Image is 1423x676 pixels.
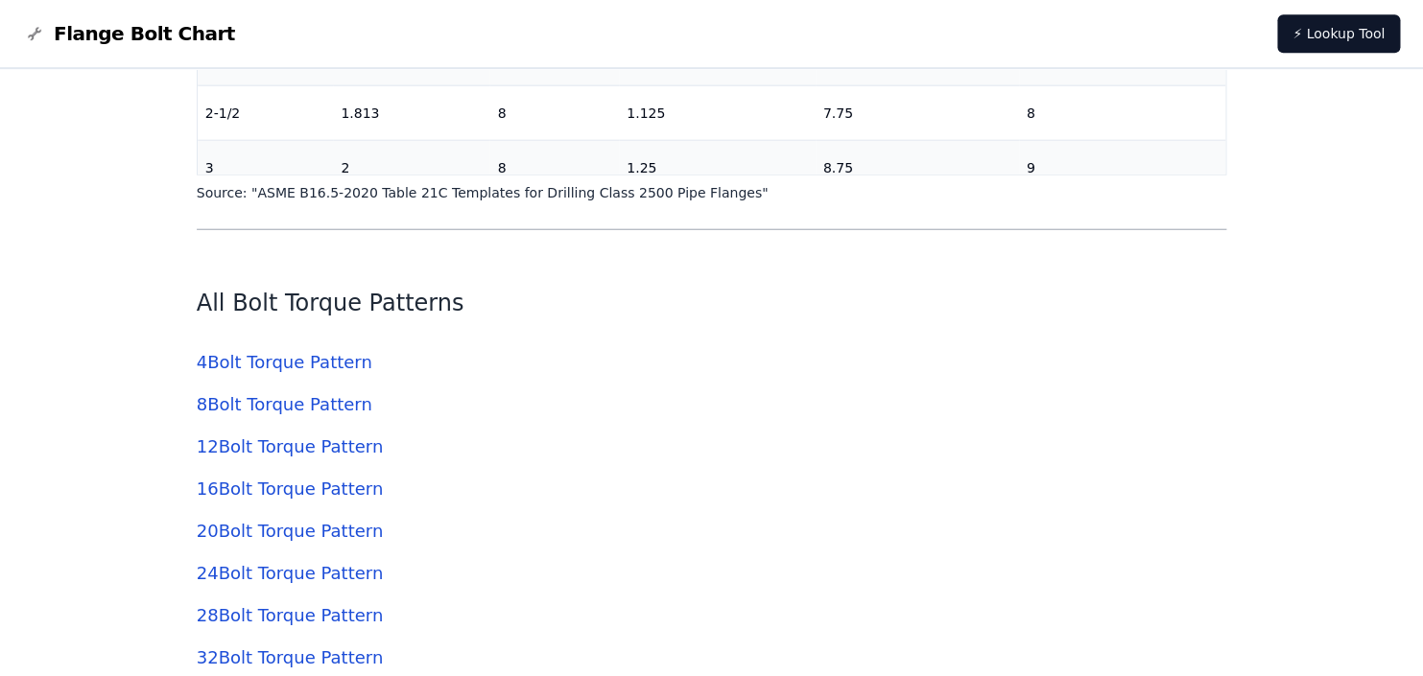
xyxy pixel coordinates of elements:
td: 1.125 [619,86,816,141]
a: ⚡ Lookup Tool [1277,14,1400,53]
td: 8 [1019,86,1226,141]
span: Flange Bolt Chart [54,20,235,47]
td: 8 [489,86,619,141]
td: 1.25 [619,141,816,196]
td: 3 [198,141,334,196]
td: 9 [1019,141,1226,196]
td: 1.813 [333,86,489,141]
td: 8.75 [816,141,1019,196]
p: Source: " ASME B16.5-2020 Table 21C Templates for Drilling Class 2500 Pipe Flanges " [197,183,1227,202]
td: 8 [489,141,619,196]
td: 2-1/2 [198,86,334,141]
a: 32Bolt Torque Pattern [197,647,383,667]
a: 16Bolt Torque Pattern [197,478,383,499]
td: 7.75 [816,86,1019,141]
img: Flange Bolt Chart Logo [23,22,46,45]
td: 2 [333,141,489,196]
a: 28Bolt Torque Pattern [197,605,383,625]
a: 20Bolt Torque Pattern [197,521,383,541]
a: 8Bolt Torque Pattern [197,394,372,414]
a: 4Bolt Torque Pattern [197,352,372,372]
a: 24Bolt Torque Pattern [197,563,383,583]
a: 12Bolt Torque Pattern [197,436,383,456]
a: All Bolt Torque Patterns [197,290,464,316]
a: Flange Bolt Chart LogoFlange Bolt Chart [23,20,235,47]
